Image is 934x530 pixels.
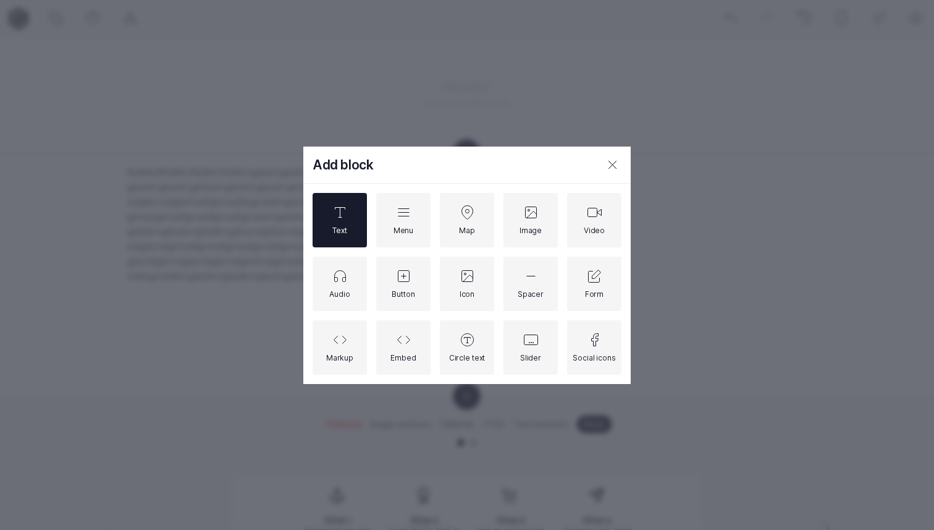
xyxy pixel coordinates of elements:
[520,226,542,235] div: Image
[332,226,347,235] div: Text
[393,226,413,235] div: Menu
[584,226,605,235] div: Video
[520,353,541,362] div: Slider
[449,353,486,362] div: Circle text
[303,147,594,183] h3: Add block
[326,353,353,362] div: Markup
[460,289,474,299] div: Icon
[459,226,475,235] div: Map
[518,289,544,299] div: Spacer
[392,289,414,299] div: Button
[329,289,350,299] div: Audio
[573,353,615,362] div: Social icons
[390,353,416,362] div: Embed
[585,289,604,299] div: Form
